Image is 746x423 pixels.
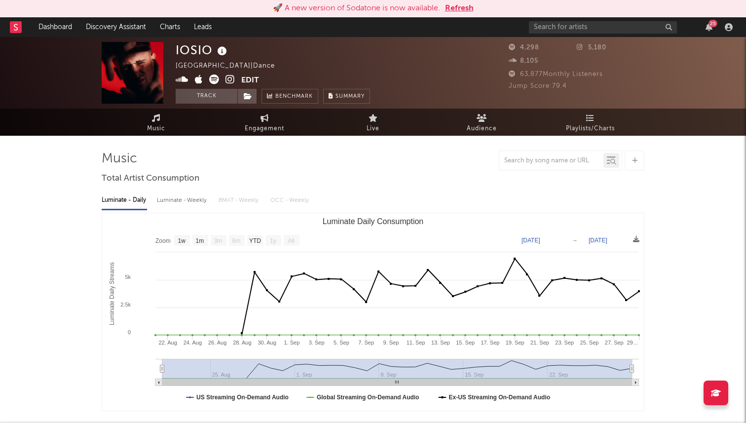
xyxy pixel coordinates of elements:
[157,192,209,209] div: Luminate - Weekly
[102,213,644,411] svg: Luminate Daily Consumption
[128,329,131,335] text: 0
[456,340,475,346] text: 15. Sep
[184,340,202,346] text: 24. Aug
[258,340,276,346] text: 30. Aug
[577,44,606,51] span: 5,180
[155,237,171,244] text: Zoom
[506,340,524,346] text: 19. Sep
[233,340,251,346] text: 28. Aug
[449,394,551,401] text: Ex-US Streaming On-Demand Audio
[102,192,147,209] div: Luminate - Daily
[530,340,549,346] text: 21. Sep
[288,237,294,244] text: All
[481,340,500,346] text: 17. Sep
[572,237,578,244] text: →
[317,394,419,401] text: Global Streaming On-Demand Audio
[176,89,237,104] button: Track
[102,109,210,136] a: Music
[261,89,318,104] a: Benchmark
[120,302,131,308] text: 2.5k
[605,340,624,346] text: 27. Sep
[709,20,717,27] div: 25
[270,237,276,244] text: 1y
[427,109,536,136] a: Audience
[509,58,538,64] span: 8,105
[275,91,313,103] span: Benchmark
[706,23,712,31] button: 25
[210,109,319,136] a: Engagement
[323,89,370,104] button: Summary
[383,340,399,346] text: 9. Sep
[249,237,261,244] text: YTD
[232,237,241,244] text: 6m
[176,42,229,58] div: IOSIO
[580,340,599,346] text: 25. Sep
[208,340,226,346] text: 26. Aug
[529,21,677,34] input: Search for artists
[153,17,187,37] a: Charts
[522,237,540,244] text: [DATE]
[509,44,539,51] span: 4,298
[309,340,325,346] text: 3. Sep
[367,123,379,135] span: Live
[431,340,450,346] text: 13. Sep
[566,123,615,135] span: Playlists/Charts
[147,123,165,135] span: Music
[32,17,79,37] a: Dashboard
[627,340,638,346] text: 29…
[589,237,607,244] text: [DATE]
[467,123,497,135] span: Audience
[336,94,365,99] span: Summary
[196,237,204,244] text: 1m
[334,340,349,346] text: 5. Sep
[273,2,440,14] div: 🚀 A new version of Sodatone is now available.
[102,173,199,185] span: Total Artist Consumption
[79,17,153,37] a: Discovery Assistant
[555,340,574,346] text: 23. Sep
[196,394,289,401] text: US Streaming On-Demand Audio
[536,109,644,136] a: Playlists/Charts
[109,262,115,325] text: Luminate Daily Streams
[407,340,425,346] text: 11. Sep
[509,71,603,77] span: 63,877 Monthly Listeners
[509,83,567,89] span: Jump Score: 79.4
[284,340,300,346] text: 1. Sep
[176,60,286,72] div: [GEOGRAPHIC_DATA] | Dance
[158,340,177,346] text: 22. Aug
[125,274,131,280] text: 5k
[445,2,474,14] button: Refresh
[187,17,219,37] a: Leads
[245,123,284,135] span: Engagement
[241,75,259,87] button: Edit
[214,237,223,244] text: 3m
[323,217,424,226] text: Luminate Daily Consumption
[319,109,427,136] a: Live
[499,157,603,165] input: Search by song name or URL
[358,340,374,346] text: 7. Sep
[178,237,186,244] text: 1w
